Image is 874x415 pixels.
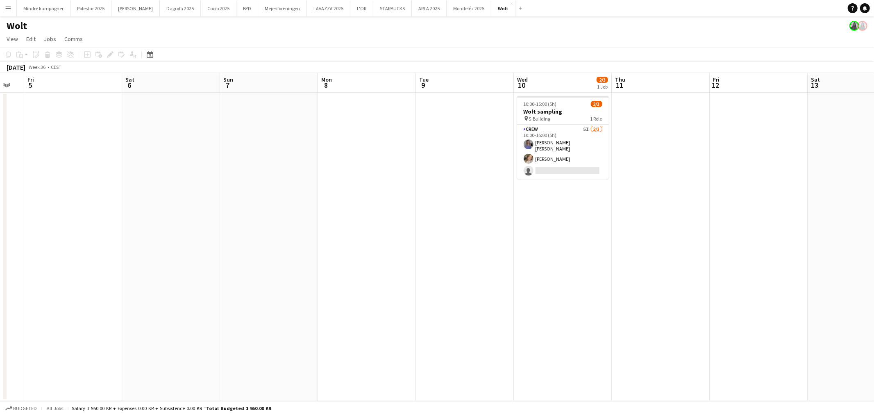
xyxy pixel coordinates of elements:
[373,0,412,16] button: STARBUCKS
[517,96,609,179] app-job-card: 10:00-15:00 (5h)2/3Wolt sampling S-Building1 RoleCrew5I2/310:00-15:00 (5h)[PERSON_NAME] [PERSON_N...
[491,0,515,16] button: Wolt
[41,34,59,44] a: Jobs
[160,0,201,16] button: Dagrofa 2025
[7,35,18,43] span: View
[307,0,350,16] button: LAVAZZA 2025
[201,0,236,16] button: Cocio 2025
[26,35,36,43] span: Edit
[418,80,429,90] span: 9
[258,0,307,16] button: Mejeriforeningen
[27,76,34,83] span: Fri
[13,406,37,411] span: Budgeted
[524,101,557,107] span: 10:00-15:00 (5h)
[27,64,48,70] span: Week 36
[7,20,27,32] h1: Wolt
[222,80,233,90] span: 7
[17,0,70,16] button: Mindre kampagner
[124,80,134,90] span: 6
[712,80,720,90] span: 12
[350,0,373,16] button: L'OR
[72,405,271,411] div: Salary 1 950.00 KR + Expenses 0.00 KR + Subsistence 0.00 KR =
[529,116,551,122] span: S-Building
[223,76,233,83] span: Sun
[810,80,820,90] span: 13
[447,0,491,16] button: Mondeléz 2025
[591,101,602,107] span: 2/3
[858,21,867,31] app-user-avatar: Mia Tidemann
[4,404,38,413] button: Budgeted
[111,0,160,16] button: [PERSON_NAME]
[597,84,608,90] div: 1 Job
[70,0,111,16] button: Polestar 2025
[614,80,625,90] span: 11
[51,64,61,70] div: CEST
[236,0,258,16] button: BYD
[44,35,56,43] span: Jobs
[206,405,271,411] span: Total Budgeted 1 950.00 KR
[7,63,25,71] div: [DATE]
[615,76,625,83] span: Thu
[517,76,528,83] span: Wed
[45,405,65,411] span: All jobs
[590,116,602,122] span: 1 Role
[321,76,332,83] span: Mon
[26,80,34,90] span: 5
[419,76,429,83] span: Tue
[811,76,820,83] span: Sat
[517,108,609,115] h3: Wolt sampling
[713,76,720,83] span: Fri
[849,21,859,31] app-user-avatar: Mia Tidemann
[125,76,134,83] span: Sat
[3,34,21,44] a: View
[597,77,608,83] span: 2/3
[64,35,83,43] span: Comms
[517,125,609,179] app-card-role: Crew5I2/310:00-15:00 (5h)[PERSON_NAME] [PERSON_NAME][PERSON_NAME]
[412,0,447,16] button: ARLA 2025
[61,34,86,44] a: Comms
[23,34,39,44] a: Edit
[516,80,528,90] span: 10
[320,80,332,90] span: 8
